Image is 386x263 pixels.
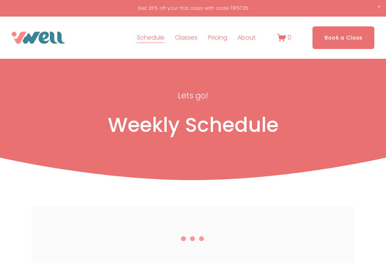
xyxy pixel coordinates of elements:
[237,32,256,43] span: About
[237,32,256,44] a: folder dropdown
[12,32,65,44] img: VWell
[288,33,291,42] span: 0
[175,32,198,44] a: folder dropdown
[137,32,164,44] a: Schedule
[312,26,375,49] a: Book a Class
[119,89,268,103] p: Lets go!
[277,33,292,42] a: 0 items in cart
[208,32,227,44] a: Pricing
[175,32,198,43] span: Classes
[12,113,375,137] h1: Weekly Schedule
